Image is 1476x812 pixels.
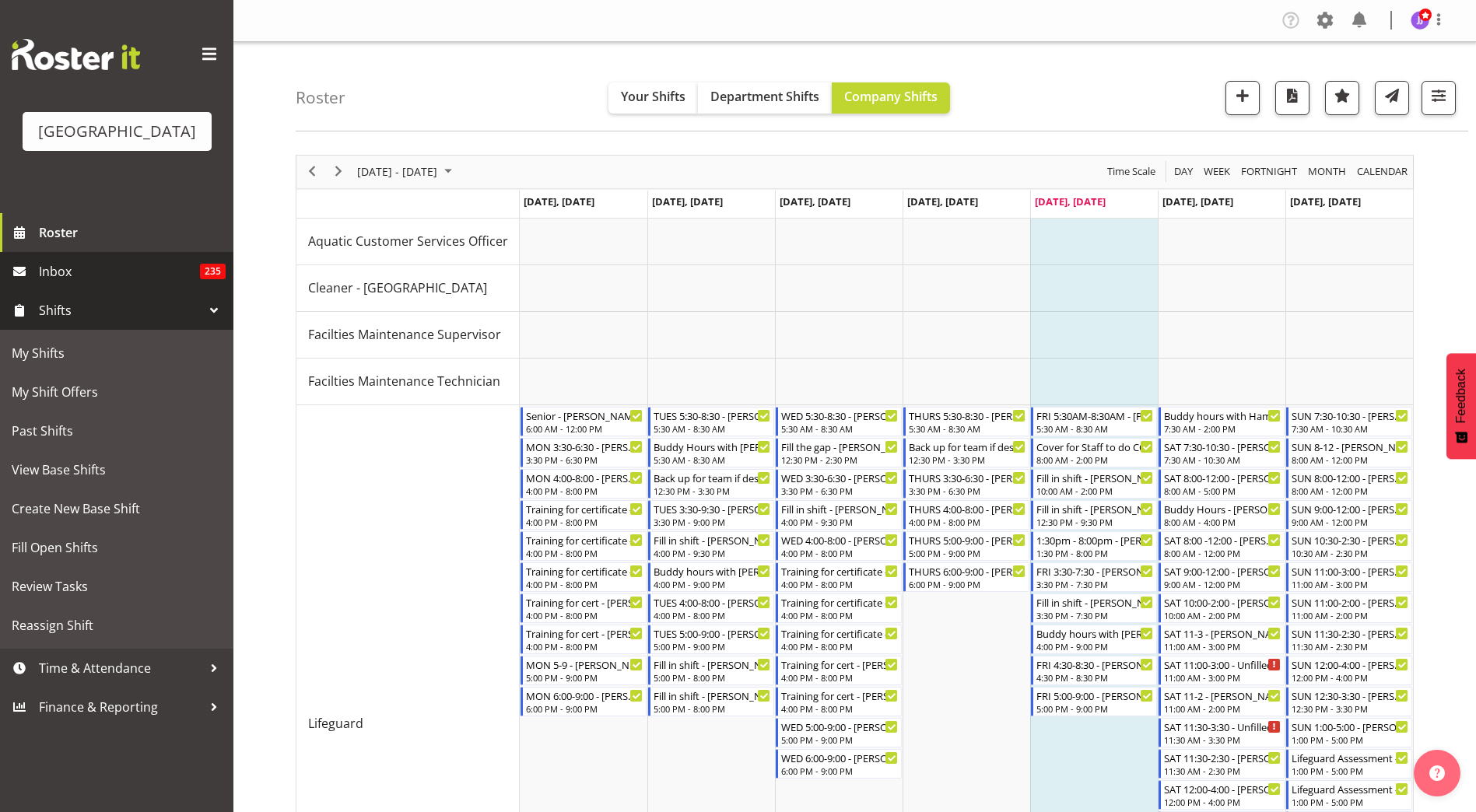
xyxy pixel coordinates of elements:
div: 4:00 PM - 8:00 PM [526,516,643,528]
div: FRI 4:30-8:30 - [PERSON_NAME] [1036,656,1153,672]
div: SAT 11:30-2:30 - [PERSON_NAME] [1164,750,1281,765]
div: Lifeguard"s event - Training for certificate - Kate Meulenbroek Begin From Wednesday, September 1... [776,562,902,592]
div: Lifeguard"s event - SAT 11:00-3:00 - Unfilled Begin From Saturday, September 20, 2025 at 11:00:00... [1159,656,1285,685]
div: 5:30 AM - 8:30 AM [909,422,1025,435]
div: SUN 8-12 - [PERSON_NAME] [1292,439,1408,454]
div: SUN 12:30-3:30 - [PERSON_NAME] [1292,688,1408,703]
div: 5:00 PM - 9:00 PM [1036,702,1153,715]
div: Fill the gap - [PERSON_NAME] [781,439,898,454]
div: 8:00 AM - 2:00 PM [1036,453,1153,466]
div: Lifeguard"s event - SAT 8:00 -12:00 - Riley Crosbie Begin From Saturday, September 20, 2025 at 8:... [1159,531,1285,561]
div: WED 5:30-8:30 - [PERSON_NAME] [781,408,898,423]
div: [GEOGRAPHIC_DATA] [38,120,196,143]
div: Lifeguard"s event - Training for certificate - Theo Johnson Begin From Wednesday, September 17, 2... [776,625,902,654]
span: Reassign Shift [12,614,222,637]
div: Lifeguard"s event - WED 4:00-8:00 - Ajay Smith Begin From Wednesday, September 17, 2025 at 4:00:0... [776,531,902,561]
span: Your Shifts [621,88,685,105]
div: MON 3:30-6:30 - [PERSON_NAME] [526,439,643,454]
span: [DATE], [DATE] [1035,194,1106,208]
div: Lifeguard"s event - Fill in shift - Tyla Robinson Begin From Friday, September 19, 2025 at 3:30:0... [1031,593,1157,623]
div: 8:00 AM - 4:00 PM [1164,516,1281,528]
span: Fortnight [1239,162,1299,181]
span: 235 [200,264,226,279]
button: Time Scale [1105,162,1159,181]
div: Buddy Hours with [PERSON_NAME] [654,439,770,454]
div: 12:30 PM - 3:30 PM [654,485,770,497]
span: Fill Open Shifts [12,536,222,559]
div: Lifeguard"s event - SUN 11:00-3:00 - Emily Wheeler Begin From Sunday, September 21, 2025 at 11:00... [1286,562,1412,592]
div: Back up for team if desperate - [PERSON_NAME] [909,439,1025,454]
div: Lifeguard"s event - SAT 11:30-3:30 - Unfilled Begin From Saturday, September 20, 2025 at 11:30:00... [1159,718,1285,747]
span: [DATE], [DATE] [1290,194,1361,208]
div: 10:30 AM - 2:30 PM [1292,547,1408,559]
div: Fill in shift - [PERSON_NAME] [1036,594,1153,610]
div: 1:00 PM - 5:00 PM [1292,733,1408,746]
div: Lifeguard"s event - MON 3:30-6:30 - Oliver O'Byrne Begin From Monday, September 15, 2025 at 3:30:... [521,438,647,467]
button: Next [328,162,349,181]
div: Lifeguard"s event - Fill in shift - Joshua Keen Begin From Tuesday, September 16, 2025 at 5:00:00... [648,656,774,685]
span: Create New Base Shift [12,497,222,520]
div: 11:00 AM - 3:00 PM [1164,671,1281,684]
div: 6:00 PM - 9:00 PM [781,765,898,777]
span: Facilties Maintenance Supervisor [308,325,501,344]
div: 4:00 PM - 8:00 PM [526,485,643,497]
div: Cover for Staff to do CCP - [PERSON_NAME] [1036,439,1153,454]
span: [DATE], [DATE] [524,194,594,208]
div: 4:00 PM - 8:00 PM [781,640,898,653]
img: help-xxl-2.png [1429,765,1445,781]
div: 10:00 AM - 2:00 PM [1164,609,1281,621]
div: Training for certificate - [PERSON_NAME] [526,532,643,548]
div: 11:30 AM - 2:30 PM [1292,640,1408,653]
div: THURS 5:00-9:00 - [PERSON_NAME] [909,532,1025,548]
div: Training for certificate - [PERSON_NAME] [781,563,898,579]
div: Lifeguard"s event - Training for cert - Lachie Shepherd Begin From Wednesday, September 17, 2025 ... [776,656,902,685]
div: 4:00 PM - 8:00 PM [781,609,898,621]
div: Training for certificate - [PERSON_NAME] [526,563,643,579]
div: 9:00 AM - 12:00 PM [1292,516,1408,528]
a: Reassign Shift [4,606,230,645]
button: Filter Shifts [1422,81,1456,115]
div: MON 5-9 - [PERSON_NAME] [526,656,643,672]
div: 1:30pm - 8:00pm - [PERSON_NAME] [1036,532,1153,548]
div: SUN 10:30-2:30 - [PERSON_NAME] [1292,532,1408,548]
div: SAT 7:30-10:30 - [PERSON_NAME] [1164,439,1281,454]
span: [DATE], [DATE] [1162,194,1233,208]
span: View Base Shifts [12,458,222,481]
div: 4:00 PM - 8:00 PM [909,516,1025,528]
button: Previous [302,162,323,181]
div: Lifeguard"s event - Cover for Staff to do CCP - Braedyn Dykes Begin From Friday, September 19, 20... [1031,438,1157,467]
div: Training for cert - [PERSON_NAME] [526,594,643,610]
div: Lifeguard"s event - SUN 8-12 - Ajay Smith Begin From Sunday, September 21, 2025 at 8:00:00 AM GMT... [1286,438,1412,467]
div: Lifeguard"s event - Training for cert - Kaelah Dondero Begin From Wednesday, September 17, 2025 a... [776,687,902,716]
div: Fill in shift - [PERSON_NAME] [1036,501,1153,516]
div: 4:00 PM - 8:00 PM [781,671,898,684]
div: Lifeguard"s event - Fill in shift - Noah Lucy Begin From Friday, September 19, 2025 at 12:30:00 P... [1031,500,1157,530]
div: 5:30 AM - 8:30 AM [1036,422,1153,435]
div: 12:00 PM - 4:00 PM [1164,796,1281,808]
div: 8:00 AM - 12:00 PM [1292,453,1408,466]
div: SUN 8:00-12:00 - [PERSON_NAME] [1292,470,1408,485]
div: 12:00 PM - 4:00 PM [1292,671,1408,684]
div: 4:00 PM - 8:00 PM [526,547,643,559]
div: 8:00 AM - 12:00 PM [1292,485,1408,497]
div: 11:00 AM - 2:00 PM [1292,609,1408,621]
div: Lifeguard"s event - Lifeguard Assessment - Jasika Rohloff Begin From Sunday, September 21, 2025 a... [1286,749,1412,779]
div: Lifeguard"s event - TUES 4:00-8:00 - Kylea Gough Begin From Tuesday, September 16, 2025 at 4:00:0... [648,593,774,623]
div: Lifeguard"s event - MON 4:00-8:00 - Alex Sansom Begin From Monday, September 15, 2025 at 4:00:00 ... [521,469,647,499]
div: 1:00 PM - 5:00 PM [1292,796,1408,808]
h4: Roster [296,89,345,107]
div: Lifeguard"s event - TUES 5:30-8:30 - Braedyn Dykes Begin From Tuesday, September 16, 2025 at 5:30... [648,407,774,436]
button: Month [1355,162,1411,181]
div: 11:30 AM - 2:30 PM [1164,765,1281,777]
div: 3:30 PM - 7:30 PM [1036,578,1153,590]
span: Review Tasks [12,575,222,598]
div: 8:00 AM - 12:00 PM [1164,547,1281,559]
div: 4:00 PM - 8:00 PM [781,547,898,559]
div: Lifeguard"s event - Training for certificate - Ben Wyatt Begin From Wednesday, September 17, 2025... [776,593,902,623]
div: Lifeguard"s event - 1:30pm - 8:00pm - Drew Nielsen Begin From Friday, September 19, 2025 at 1:30:... [1031,531,1157,561]
div: WED 4:00-8:00 - [PERSON_NAME] [781,532,898,548]
div: 4:00 PM - 8:00 PM [526,578,643,590]
div: Lifeguard"s event - FRI 5:00-9:00 - Thomas Butson Begin From Friday, September 19, 2025 at 5:00:0... [1031,687,1157,716]
div: Lifeguard"s event - Fill in shift - Emily Wheeler Begin From Tuesday, September 16, 2025 at 4:00:... [648,531,774,561]
div: Lifeguard"s event - WED 6:00-9:00 - Jayden Horsley Begin From Wednesday, September 17, 2025 at 6:... [776,749,902,779]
